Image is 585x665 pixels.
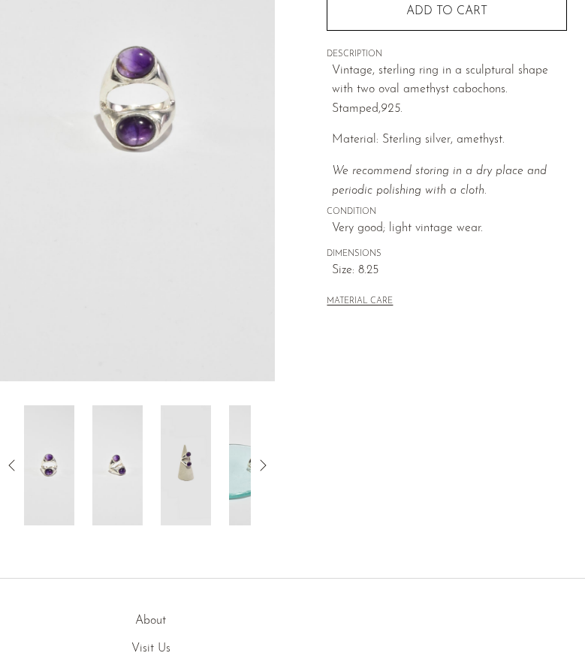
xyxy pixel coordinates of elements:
[92,405,143,525] img: Double Amethyst Ring
[24,405,74,525] img: Double Amethyst Ring
[332,261,567,281] span: Size: 8.25
[332,165,547,197] i: We recommend storing in a dry place and periodic polishing with a cloth.
[135,615,166,627] a: About
[327,248,567,261] span: DIMENSIONS
[131,642,170,654] a: Visit Us
[161,405,211,525] img: Double Amethyst Ring
[332,131,567,150] p: Material: Sterling silver, amethyst.
[332,219,567,239] span: Very good; light vintage wear.
[229,405,279,525] img: Double Amethyst Ring
[327,48,567,62] span: DESCRIPTION
[327,206,567,219] span: CONDITION
[381,103,403,115] em: 925.
[327,296,393,308] button: MATERIAL CARE
[406,5,487,19] span: Add to cart
[332,62,567,119] p: Vintage, sterling ring in a sculptural shape with two oval amethyst cabochons. Stamped,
